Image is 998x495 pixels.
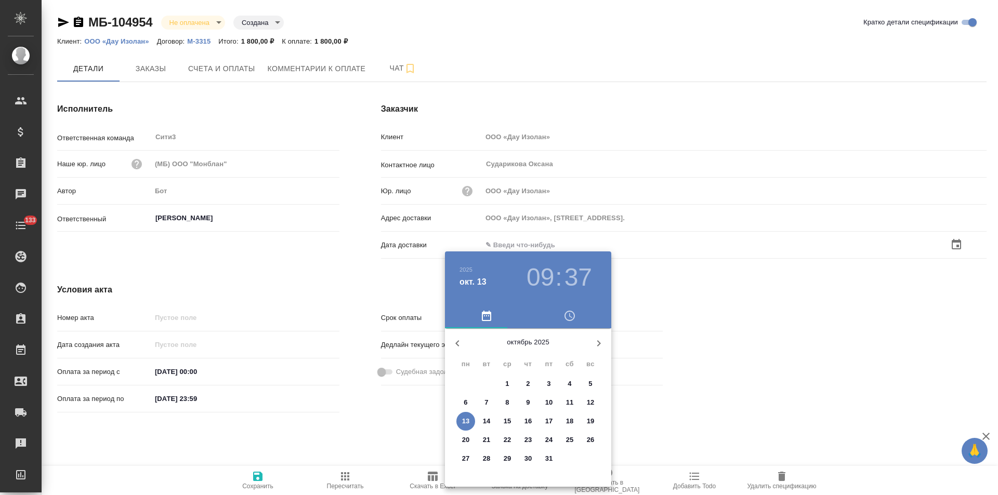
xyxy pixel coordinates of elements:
p: 6 [464,397,467,408]
p: 13 [462,416,470,426]
span: сб [560,359,579,369]
p: 1 [505,379,509,389]
button: 29 [498,449,517,468]
p: 18 [566,416,574,426]
p: 27 [462,453,470,464]
p: 17 [545,416,553,426]
button: 24 [540,431,558,449]
p: 29 [504,453,511,464]
p: 22 [504,435,511,445]
button: 23 [519,431,537,449]
button: 17 [540,412,558,431]
button: 15 [498,412,517,431]
button: 21 [477,431,496,449]
span: чт [519,359,537,369]
button: 5 [581,374,600,393]
p: 9 [526,397,530,408]
button: 18 [560,412,579,431]
p: 12 [587,397,595,408]
button: 30 [519,449,537,468]
p: 26 [587,435,595,445]
button: 4 [560,374,579,393]
p: 14 [483,416,491,426]
button: 27 [456,449,475,468]
button: 12 [581,393,600,412]
p: 5 [588,379,592,389]
button: 13 [456,412,475,431]
button: 2 [519,374,537,393]
button: 28 [477,449,496,468]
span: пт [540,359,558,369]
p: 23 [524,435,532,445]
p: 4 [568,379,571,389]
button: 6 [456,393,475,412]
button: 9 [519,393,537,412]
button: 25 [560,431,579,449]
button: 1 [498,374,517,393]
span: вс [581,359,600,369]
button: 37 [564,263,592,292]
button: окт. 13 [459,276,487,288]
button: 09 [527,263,554,292]
p: 8 [505,397,509,408]
p: 16 [524,416,532,426]
button: 31 [540,449,558,468]
p: 21 [483,435,491,445]
p: 20 [462,435,470,445]
span: пн [456,359,475,369]
button: 19 [581,412,600,431]
button: 14 [477,412,496,431]
p: 3 [547,379,550,389]
button: 3 [540,374,558,393]
p: 28 [483,453,491,464]
p: 2 [526,379,530,389]
p: 25 [566,435,574,445]
button: 10 [540,393,558,412]
button: 26 [581,431,600,449]
p: 30 [524,453,532,464]
p: 19 [587,416,595,426]
button: 2025 [459,266,472,273]
h3: : [555,263,562,292]
button: 8 [498,393,517,412]
span: вт [477,359,496,369]
button: 11 [560,393,579,412]
p: октябрь 2025 [470,337,586,347]
button: 16 [519,412,537,431]
p: 24 [545,435,553,445]
p: 15 [504,416,511,426]
span: ср [498,359,517,369]
button: 7 [477,393,496,412]
p: 7 [484,397,488,408]
p: 10 [545,397,553,408]
p: 11 [566,397,574,408]
p: 31 [545,453,553,464]
button: 20 [456,431,475,449]
button: 22 [498,431,517,449]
